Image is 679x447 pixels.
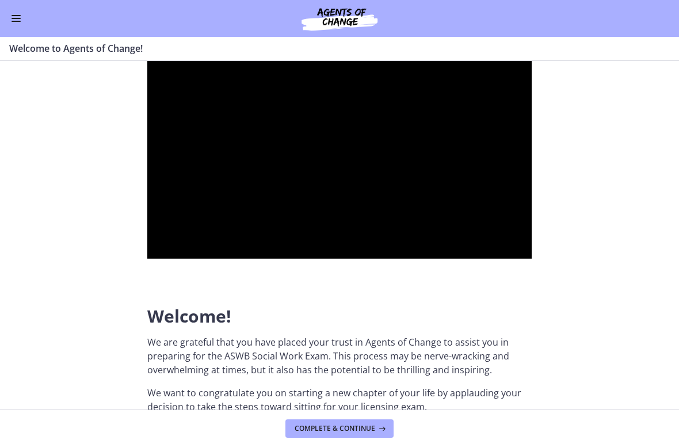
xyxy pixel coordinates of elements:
[9,41,656,55] h3: Welcome to Agents of Change!
[147,386,532,414] p: We want to congratulate you on starting a new chapter of your life by applauding your decision to...
[295,424,375,433] span: Complete & continue
[285,419,394,438] button: Complete & continue
[147,335,532,377] p: We are grateful that you have placed your trust in Agents of Change to assist you in preparing fo...
[9,12,23,25] button: Enable menu
[270,5,409,32] img: Agents of Change
[147,304,231,328] span: Welcome!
